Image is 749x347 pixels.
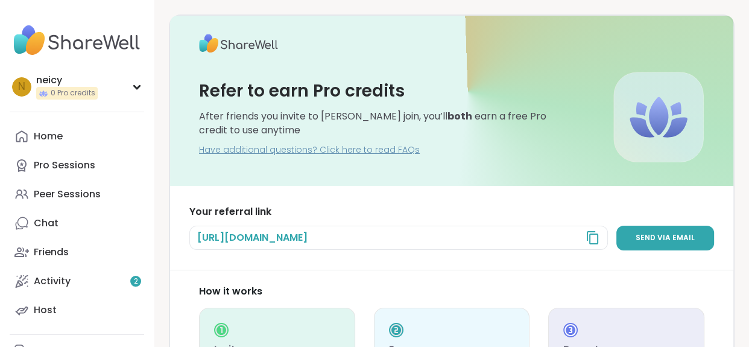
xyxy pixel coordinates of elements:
div: neicy [36,74,98,87]
a: Friends [10,238,144,267]
h3: Refer to earn Pro credits [199,79,405,103]
a: Host [10,296,144,325]
div: After friends you invite to [PERSON_NAME] join, you’ll earn a free Pro credit to use anytime [199,110,564,137]
a: Chat [10,209,144,238]
span: 0 Pro credits [51,88,95,98]
div: How it works [199,285,704,298]
div: Pro Sessions [34,159,95,172]
img: ShareWell Logo [199,30,278,57]
img: ShareWell Nav Logo [10,19,144,62]
div: Home [34,130,63,143]
div: Host [34,304,57,317]
a: Peer Sessions [10,180,144,209]
a: Home [10,122,144,151]
b: both [447,109,472,123]
div: Friends [34,246,69,259]
div: Activity [34,275,71,288]
span: Send via email [636,233,695,243]
span: 2 [134,276,138,287]
span: [URL][DOMAIN_NAME] [197,231,308,244]
a: Send via email [616,226,714,250]
a: Have additional questions? Click here to read FAQs [199,144,420,156]
a: Activity2 [10,267,144,296]
div: Peer Sessions [34,188,101,201]
span: n [18,79,25,95]
div: Chat [34,217,58,230]
h3: Your referral link [189,205,714,218]
a: Pro Sessions [10,151,144,180]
